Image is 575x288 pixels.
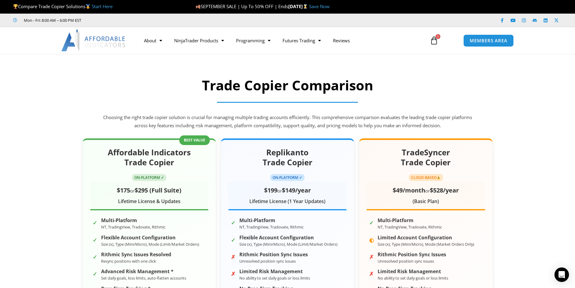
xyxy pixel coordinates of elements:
span: ✗ [369,252,375,257]
span: CLOUD-BASED [409,174,443,181]
img: LogoAI | Affordable Indicators – NinjaTrader [61,30,126,51]
div: or [367,185,485,196]
a: MEMBERS AREA [463,34,514,47]
small: NT, TradingView, Tradovate, Rithmic [101,224,165,230]
small: Unresolved position sync issues [239,258,296,264]
span: $175 [117,186,130,194]
strong: Limited Account Configuration [378,235,474,241]
small: Size (x), Type (Mini/Micro), Mode (Limit/Market Orders) [239,241,337,247]
span: ✓ [93,235,98,241]
span: $528/year [430,186,459,194]
a: Reviews [327,34,356,47]
span: $49/month [393,186,425,194]
strong: Multi-Platform [378,218,442,223]
div: (Basic Plan) [367,197,485,206]
small: NT, TradingView, Tradovate, Rithmic [378,224,442,230]
nav: Menu [138,34,423,47]
strong: Flexible Account Configuration [239,235,337,241]
span: SEPTEMBER SALE | Up To 50% OFF | Ends [196,3,288,9]
h2: Affordable Indicators Trade Copier [90,147,208,168]
span: ✗ [369,269,375,274]
a: About [138,34,168,47]
h2: Replikanto Trade Copier [228,147,347,168]
strong: Flexible Account Configuration [101,235,199,241]
span: ✗ [231,269,236,274]
div: Lifetime License (1 Year Updates) [228,197,347,206]
strong: Advanced Risk Management * [101,269,186,274]
span: ✓ [369,218,375,223]
a: 0 [421,32,447,49]
img: ⌛ [303,4,308,9]
small: NT, TradingView, Tradovate, Rithmic [239,224,304,230]
span: Compare Trade Copier Solutions [13,3,113,9]
span: ✓ [93,252,98,257]
img: ⚠ [437,176,440,180]
div: Lifetime License & Updates [90,197,208,206]
strong: Multi-Platform [101,218,165,223]
small: Unresolved position sync issues [378,258,434,264]
strong: Limited Risk Management [239,269,310,274]
small: Resync positions with one click [101,258,156,264]
span: $149/year [282,186,311,194]
span: ✗ [231,252,236,257]
span: ✓ [231,235,236,241]
strong: Rithmic Position Sync Issues [378,252,446,257]
span: MEMBERS AREA [470,38,507,43]
img: 🍂 [196,4,200,9]
span: Mon - Fri: 8:00 AM – 6:00 PM EST [22,17,81,24]
a: NinjaTrader Products [168,34,230,47]
a: Save Now [309,3,330,9]
h2: TradeSyncer Trade Copier [367,147,485,168]
small: No ability to set daily goals or loss limits [378,275,448,281]
small: Size (x), Type (Mini/Micro), Mode (Market Orders Only) [378,241,474,247]
span: ✓ [93,269,98,274]
strong: Rithmic Position Sync Issues [239,252,308,257]
div: Open Intercom Messenger [554,267,569,282]
a: Futures Trading [276,34,327,47]
img: 🏆 [13,4,18,9]
span: $199 [264,186,277,194]
small: Size (x), Type (Mini/Micro), Mode (Limit/Market Orders) [101,241,199,247]
h2: Trade Copier Comparison [102,76,473,94]
span: ON-PLATFORM ✓ [270,174,305,181]
span: ✓ [93,218,98,223]
span: 0 [436,34,440,39]
img: 🥇 [86,4,90,9]
a: Start Here [92,3,113,9]
p: Choosing the right trade copier solution is crucial for managing multiple trading accounts effici... [102,113,473,130]
strong: [DATE] [288,3,309,9]
div: or [228,185,347,196]
span: ON-PLATFORM ✓ [132,174,166,181]
small: No ability to set daily goals or loss limits [239,275,310,281]
span: ◐ [369,235,375,241]
iframe: Customer reviews powered by Trustpilot [90,17,180,23]
div: or [90,185,208,196]
span: ✓ [231,218,236,223]
a: Programming [230,34,276,47]
strong: Multi-Platform [239,218,304,223]
strong: Rithmic Sync Issues Resolved [101,252,171,257]
strong: Limited Risk Management [378,269,448,274]
span: $295 (Full Suite) [135,186,181,194]
small: Set daily goals, loss limits, auto-flatten accounts [101,275,186,281]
